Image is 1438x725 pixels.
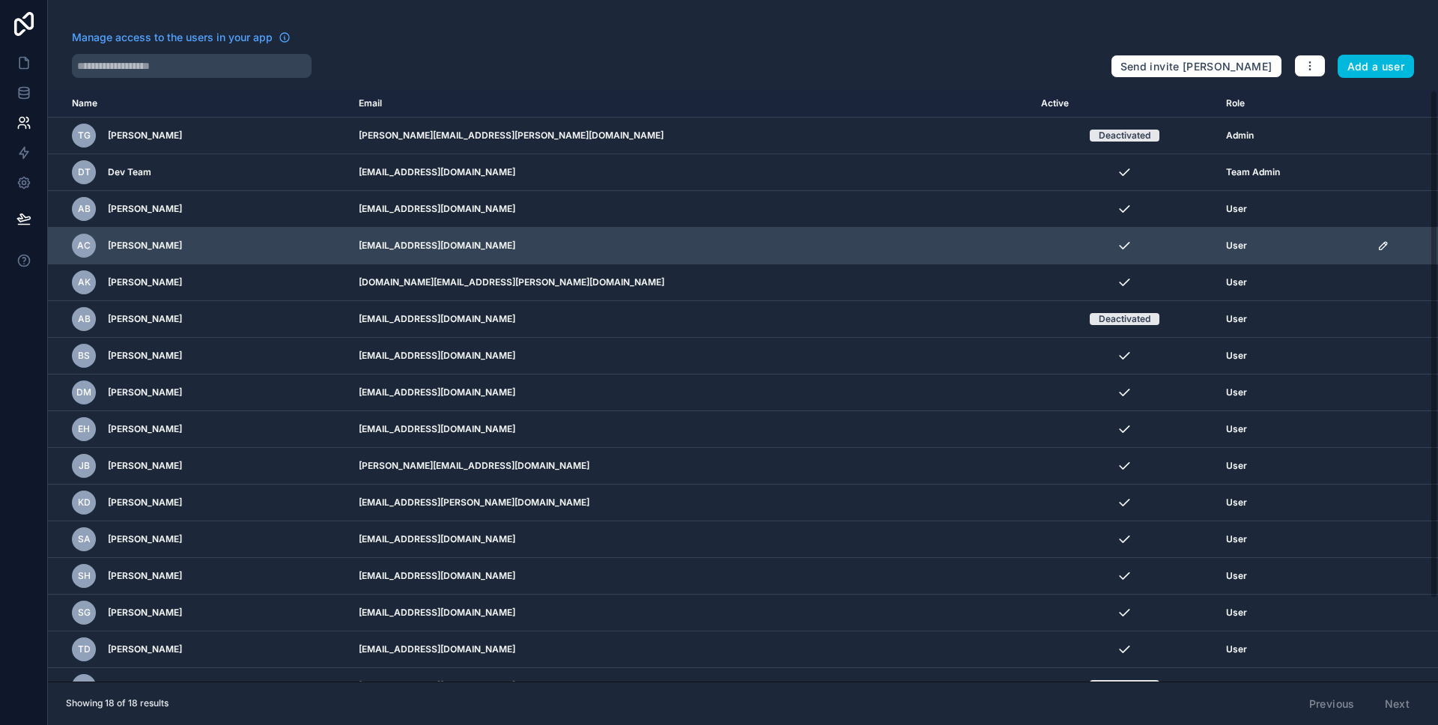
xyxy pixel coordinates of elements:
[108,166,151,178] span: Dev Team
[108,460,182,472] span: [PERSON_NAME]
[350,521,1032,558] td: [EMAIL_ADDRESS][DOMAIN_NAME]
[350,374,1032,411] td: [EMAIL_ADDRESS][DOMAIN_NAME]
[79,460,90,472] span: JB
[108,350,182,362] span: [PERSON_NAME]
[108,607,182,619] span: [PERSON_NAME]
[108,130,182,142] span: [PERSON_NAME]
[78,130,91,142] span: TG
[1226,203,1247,215] span: User
[1226,570,1247,582] span: User
[108,680,178,692] span: Loucas Sonorus
[78,350,90,362] span: BS
[108,203,182,215] span: [PERSON_NAME]
[1226,130,1254,142] span: Admin
[108,570,182,582] span: [PERSON_NAME]
[78,423,90,435] span: EH
[1032,90,1217,118] th: Active
[350,154,1032,191] td: [EMAIL_ADDRESS][DOMAIN_NAME]
[78,497,91,509] span: KD
[1226,533,1247,545] span: User
[1226,460,1247,472] span: User
[72,30,273,45] span: Manage access to the users in your app
[78,276,91,288] span: AK
[108,423,182,435] span: [PERSON_NAME]
[1226,423,1247,435] span: User
[1226,680,1254,692] span: Admin
[1111,55,1282,79] button: Send invite [PERSON_NAME]
[76,386,91,398] span: DM
[1099,313,1150,325] div: Deactivated
[108,276,182,288] span: [PERSON_NAME]
[350,595,1032,631] td: [EMAIL_ADDRESS][DOMAIN_NAME]
[108,313,182,325] span: [PERSON_NAME]
[350,668,1032,705] td: [EMAIL_ADDRESS][DOMAIN_NAME]
[78,607,91,619] span: SG
[350,448,1032,485] td: [PERSON_NAME][EMAIL_ADDRESS][DOMAIN_NAME]
[1226,643,1247,655] span: User
[350,191,1032,228] td: [EMAIL_ADDRESS][DOMAIN_NAME]
[108,497,182,509] span: [PERSON_NAME]
[1226,166,1280,178] span: Team Admin
[350,558,1032,595] td: [EMAIL_ADDRESS][DOMAIN_NAME]
[350,301,1032,338] td: [EMAIL_ADDRESS][DOMAIN_NAME]
[48,90,350,118] th: Name
[1099,680,1150,692] div: Deactivated
[48,90,1438,682] div: scrollable content
[77,240,91,252] span: AC
[66,697,169,709] span: Showing 18 of 18 results
[1226,350,1247,362] span: User
[108,386,182,398] span: [PERSON_NAME]
[1099,130,1150,142] div: Deactivated
[1226,313,1247,325] span: User
[1217,90,1368,118] th: Role
[350,264,1032,301] td: [DOMAIN_NAME][EMAIL_ADDRESS][PERSON_NAME][DOMAIN_NAME]
[350,118,1032,154] td: [PERSON_NAME][EMAIL_ADDRESS][PERSON_NAME][DOMAIN_NAME]
[350,228,1032,264] td: [EMAIL_ADDRESS][DOMAIN_NAME]
[79,680,90,692] span: LS
[108,533,182,545] span: [PERSON_NAME]
[1226,386,1247,398] span: User
[108,240,182,252] span: [PERSON_NAME]
[350,631,1032,668] td: [EMAIL_ADDRESS][DOMAIN_NAME]
[1226,497,1247,509] span: User
[1226,240,1247,252] span: User
[72,30,291,45] a: Manage access to the users in your app
[78,643,91,655] span: TD
[350,485,1032,521] td: [EMAIL_ADDRESS][PERSON_NAME][DOMAIN_NAME]
[1226,607,1247,619] span: User
[350,90,1032,118] th: Email
[350,411,1032,448] td: [EMAIL_ADDRESS][DOMAIN_NAME]
[78,166,91,178] span: DT
[350,338,1032,374] td: [EMAIL_ADDRESS][DOMAIN_NAME]
[78,533,91,545] span: SA
[1338,55,1415,79] button: Add a user
[1226,276,1247,288] span: User
[108,643,182,655] span: [PERSON_NAME]
[78,570,91,582] span: SH
[78,203,91,215] span: AB
[78,313,91,325] span: AB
